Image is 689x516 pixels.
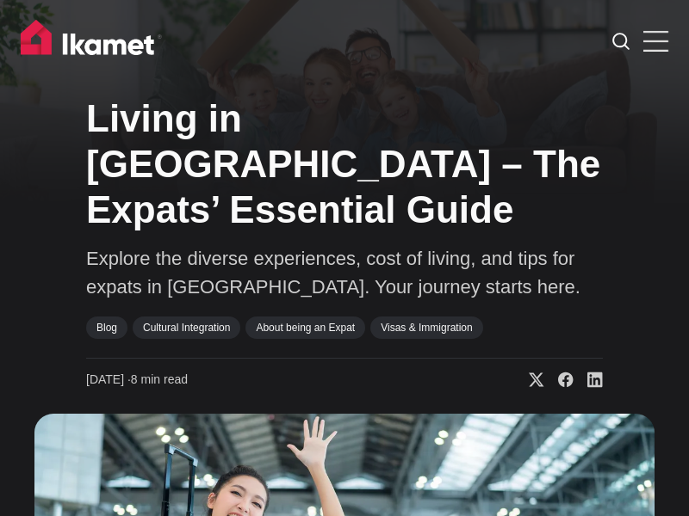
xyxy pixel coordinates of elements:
[133,316,240,339] a: Cultural Integration
[86,372,131,386] span: [DATE] ∙
[21,20,162,63] img: Ikamet home
[86,372,188,389] time: 8 min read
[515,372,544,389] a: Share on X
[86,316,127,339] a: Blog
[574,372,603,389] a: Share on Linkedin
[86,244,603,301] p: Explore the diverse experiences, cost of living, and tips for expats in [GEOGRAPHIC_DATA]. Your j...
[544,372,574,389] a: Share on Facebook
[370,316,482,339] a: Visas & Immigration
[86,96,603,232] h1: Living in [GEOGRAPHIC_DATA] – The Expats’ Essential Guide
[245,316,365,339] a: About being an Expat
